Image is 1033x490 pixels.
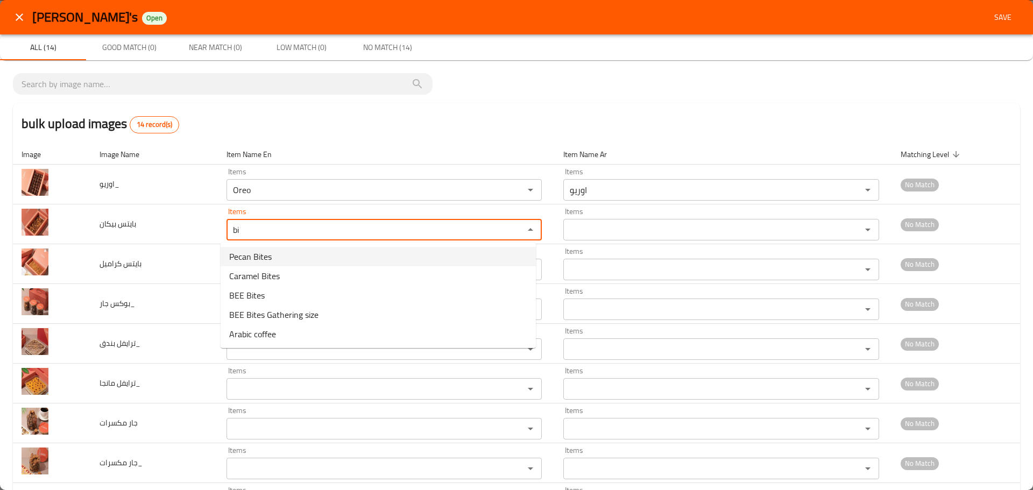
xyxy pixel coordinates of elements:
span: No Match [901,457,939,470]
button: Open [860,342,875,357]
button: Open [523,421,538,436]
span: BEE Bites Gathering size [229,308,319,321]
span: بايتس كراميل [100,257,141,271]
span: Arabic coffee [229,328,276,340]
button: Open [860,262,875,277]
img: بايتس كراميل [22,248,48,275]
span: ترايفل مانجا_ [100,376,140,390]
th: Image [13,144,91,165]
button: Close [523,222,538,237]
span: جار مكسرات [100,416,138,430]
span: Near Match (0) [179,41,252,54]
span: Matching Level [901,148,963,161]
span: No Match [901,338,939,350]
th: Item Name Ar [555,144,892,165]
button: Open [523,182,538,197]
span: Save [990,11,1016,24]
button: close [6,4,32,30]
span: No Match [901,179,939,191]
button: Open [523,461,538,476]
span: جار مكسرات_ [100,456,143,470]
img: جار مكسرات_ [22,448,48,474]
span: BEE Bites [229,289,265,302]
span: Open [142,13,167,23]
span: 14 record(s) [130,119,179,130]
span: No Match [901,218,939,231]
button: Open [860,421,875,436]
span: Image Name [100,148,153,161]
button: Open [860,222,875,237]
button: Open [860,381,875,396]
img: ترايفل بندق_ [22,328,48,355]
span: Low Match (0) [265,41,338,54]
span: Good Match (0) [93,41,166,54]
span: No Match [901,258,939,271]
span: اوريو_ [100,177,119,191]
span: Caramel Bites [229,269,280,282]
span: بايتس بيكان [100,217,136,231]
img: بايتس بيكان [22,209,48,236]
span: ترايفل بندق_ [100,336,140,350]
input: search [22,75,424,93]
img: ترايفل مانجا_ [22,368,48,395]
span: All (14) [6,41,80,54]
button: Open [860,461,875,476]
button: Open [860,302,875,317]
span: [PERSON_NAME]'s [32,5,138,29]
div: Open [142,12,167,25]
img: جار مكسرات [22,408,48,435]
span: No Match [901,417,939,430]
img: اوريو_ [22,169,48,196]
button: Save [986,8,1020,27]
span: No Match [901,378,939,390]
img: بوكس جار_ [22,288,48,315]
button: Open [860,182,875,197]
span: No Match (14) [351,41,424,54]
div: Total records count [130,116,179,133]
span: Pecan Bites [229,250,272,263]
span: بوكس جار_ [100,296,135,310]
span: No Match [901,298,939,310]
th: Item Name En [218,144,555,165]
button: Open [523,381,538,396]
h2: bulk upload images [22,114,179,133]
